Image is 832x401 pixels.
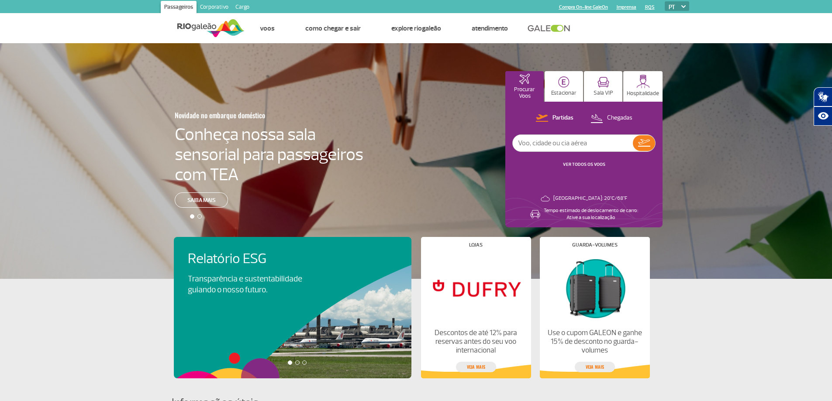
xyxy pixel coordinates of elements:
[563,161,605,167] a: VER TODOS OS VOOS
[456,362,496,372] a: veja mais
[607,114,632,122] p: Chegadas
[545,71,583,102] button: Estacionar
[260,24,275,33] a: Voos
[505,71,544,102] button: Procurar Voos
[188,251,397,295] a: Relatório ESGTransparência e sustentabilidade guiando o nosso futuro.
[188,251,327,267] h4: Relatório ESG
[560,161,608,168] button: VER TODOS OS VOOS
[428,254,523,322] img: Lojas
[547,329,642,355] p: Use o cupom GALEON e ganhe 15% de desconto no guarda-volumes
[305,24,361,33] a: Como chegar e sair
[584,71,622,102] button: Sala VIP
[645,4,655,10] a: RQS
[627,90,659,97] p: Hospitalidade
[510,86,539,99] p: Procurar Voos
[519,74,530,84] img: airplaneHomeActive.svg
[594,90,613,96] p: Sala VIP
[814,106,832,126] button: Abrir recursos assistivos.
[544,207,638,221] p: Tempo estimado de deslocamento de carro: Ative a sua localização
[558,76,570,88] img: carParkingHome.svg
[175,192,228,208] a: Saiba mais
[197,1,232,15] a: Corporativo
[175,106,321,124] h3: Novidade no embarque doméstico
[428,329,523,355] p: Descontos de até 12% para reservas antes do seu voo internacional
[636,75,650,88] img: hospitality.svg
[623,71,663,102] button: Hospitalidade
[175,124,363,185] h4: Conheça nossa sala sensorial para passageiros com TEA
[533,113,576,124] button: Partidas
[391,24,441,33] a: Explore RIOgaleão
[161,1,197,15] a: Passageiros
[513,135,633,151] input: Voo, cidade ou cia aérea
[553,195,627,202] p: [GEOGRAPHIC_DATA]: 20°C/68°F
[597,77,609,88] img: vipRoom.svg
[188,274,312,295] p: Transparência e sustentabilidade guiando o nosso futuro.
[559,4,608,10] a: Compra On-line GaleOn
[575,362,615,372] a: veja mais
[814,87,832,126] div: Plugin de acessibilidade da Hand Talk.
[552,114,573,122] p: Partidas
[617,4,636,10] a: Imprensa
[551,90,577,96] p: Estacionar
[547,254,642,322] img: Guarda-volumes
[814,87,832,106] button: Abrir tradutor de língua de sinais.
[588,113,635,124] button: Chegadas
[232,1,253,15] a: Cargo
[469,243,483,247] h4: Lojas
[472,24,508,33] a: Atendimento
[572,243,618,247] h4: Guarda-volumes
